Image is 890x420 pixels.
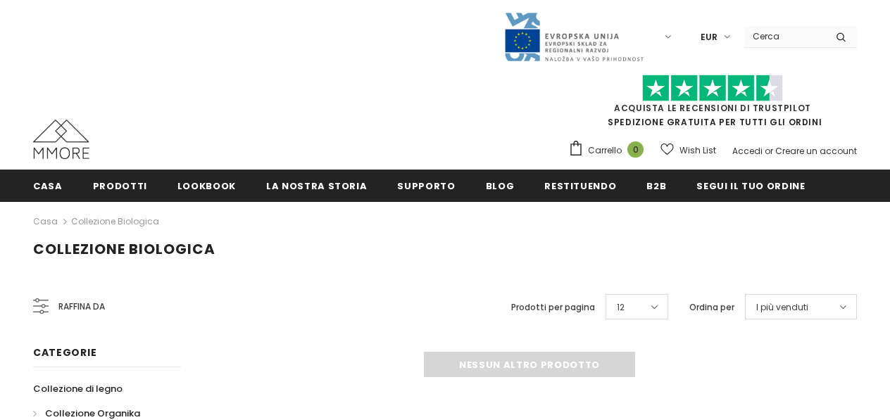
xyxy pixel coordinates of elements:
a: Segui il tuo ordine [696,170,805,201]
span: Blog [486,179,515,193]
span: Restituendo [544,179,616,193]
input: Search Site [744,26,825,46]
span: B2B [646,179,666,193]
span: I più venduti [756,300,808,314]
a: Collezione di legno [33,376,123,401]
span: Lookbook [177,179,236,193]
span: supporto [397,179,455,193]
a: Accedi [732,145,763,157]
a: Restituendo [544,170,616,201]
a: Lookbook [177,170,236,201]
span: Prodotti [93,179,147,193]
a: supporto [397,170,455,201]
a: La nostra storia [266,170,367,201]
span: Collezione Organika [45,407,140,420]
span: Wish List [679,144,716,158]
a: Casa [33,213,58,230]
a: B2B [646,170,666,201]
span: Carrello [588,144,622,158]
img: Javni Razpis [503,11,644,63]
a: Acquista le recensioni di TrustPilot [614,102,811,114]
span: Collezione biologica [33,239,215,259]
span: Collezione di legno [33,382,123,395]
span: Categorie [33,345,96,359]
span: 0 [627,141,644,158]
a: Casa [33,170,63,201]
a: Wish List [660,138,716,163]
img: Fidati di Pilot Stars [642,75,783,102]
a: Prodotti [93,170,147,201]
span: EUR [701,30,717,44]
a: Collezione biologica [71,215,159,227]
a: Carrello 0 [568,140,651,161]
a: Javni Razpis [503,30,644,42]
a: Creare un account [775,145,857,157]
a: Blog [486,170,515,201]
img: Casi MMORE [33,120,89,159]
span: La nostra storia [266,179,367,193]
label: Prodotti per pagina [511,300,595,314]
span: Casa [33,179,63,193]
span: Segui il tuo ordine [696,179,805,193]
span: 12 [617,300,625,314]
span: Raffina da [58,299,105,314]
label: Ordina per [689,300,734,314]
span: or [765,145,773,157]
span: SPEDIZIONE GRATUITA PER TUTTI GLI ORDINI [568,81,857,128]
